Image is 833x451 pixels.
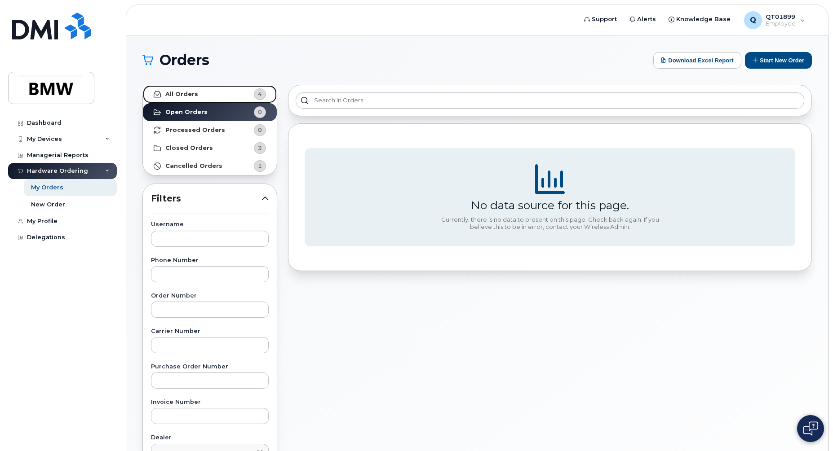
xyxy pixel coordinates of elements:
label: Invoice Number [151,399,269,405]
a: Open Orders0 [143,103,277,121]
a: Cancelled Orders1 [143,157,277,175]
label: Carrier Number [151,328,269,334]
div: Currently, there is no data to present on this page. Check back again. If you believe this to be ... [438,216,662,230]
span: Orders [160,53,209,67]
label: Dealer [151,435,269,441]
button: Download Excel Report [653,52,741,69]
button: Start New Order [745,52,812,69]
input: Search in orders [296,92,804,109]
strong: Processed Orders [165,127,225,134]
span: 1 [258,162,262,170]
a: Closed Orders3 [143,139,277,157]
strong: Cancelled Orders [165,162,222,170]
label: Username [151,222,269,228]
span: 0 [258,126,262,134]
span: Filters [151,192,261,205]
span: 3 [258,144,262,152]
span: 0 [258,108,262,116]
label: Order Number [151,293,269,299]
strong: Open Orders [165,109,208,116]
strong: Closed Orders [165,144,213,152]
label: Purchase Order Number [151,364,269,370]
span: 4 [258,90,262,98]
div: No data source for this page. [471,198,629,212]
img: Open chat [803,421,818,436]
a: All Orders4 [143,85,277,103]
strong: All Orders [165,91,198,98]
label: Phone Number [151,258,269,263]
a: Processed Orders0 [143,121,277,139]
